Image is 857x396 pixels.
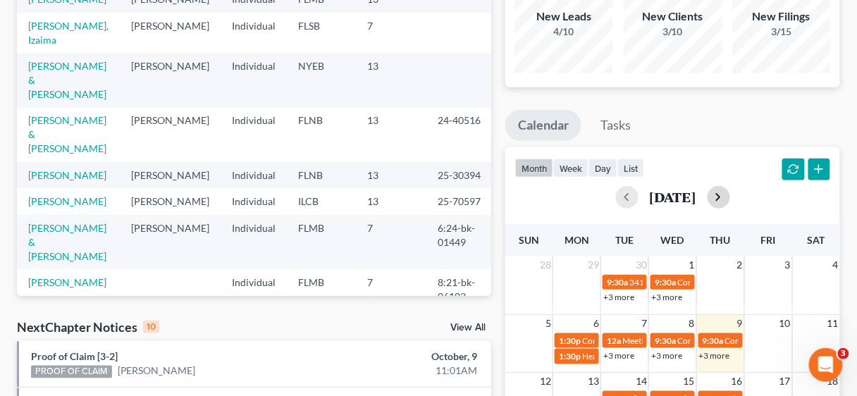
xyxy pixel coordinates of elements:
[778,373,792,390] span: 17
[629,277,765,287] span: 341(a) meeting for [PERSON_NAME]
[592,315,600,332] span: 6
[287,53,356,107] td: NYEB
[356,162,426,188] td: 13
[28,114,106,154] a: [PERSON_NAME] & [PERSON_NAME]
[677,277,837,287] span: Confirmation hearing for [PERSON_NAME]
[603,350,634,361] a: +3 more
[778,315,792,332] span: 10
[120,215,221,269] td: [PERSON_NAME]
[338,364,477,378] div: 11:01AM
[450,323,486,333] a: View All
[426,162,494,188] td: 25-30394
[143,321,159,333] div: 10
[624,25,722,39] div: 3/10
[582,335,742,346] span: Confirmation hearing for [PERSON_NAME]
[31,366,112,378] div: PROOF OF CLAIM
[426,215,494,269] td: 6:24-bk-01449
[519,234,539,246] span: Sun
[426,269,494,309] td: 8:21-bk-06103
[28,20,109,46] a: [PERSON_NAME], Izaima
[120,162,221,188] td: [PERSON_NAME]
[514,25,613,39] div: 4/10
[640,315,648,332] span: 7
[28,276,106,288] a: [PERSON_NAME]
[28,195,106,207] a: [PERSON_NAME]
[586,256,600,273] span: 29
[761,234,776,246] span: Fri
[538,373,553,390] span: 12
[356,269,426,309] td: 7
[287,13,356,53] td: FLSB
[784,256,792,273] span: 3
[221,108,287,162] td: Individual
[120,13,221,53] td: [PERSON_NAME]
[736,256,744,273] span: 2
[221,269,287,309] td: Individual
[31,350,118,362] a: Proof of Claim [3-2]
[356,108,426,162] td: 13
[221,162,287,188] td: Individual
[607,335,621,346] span: 12a
[356,215,426,269] td: 7
[616,234,634,246] span: Tue
[586,373,600,390] span: 13
[538,256,553,273] span: 28
[650,190,696,204] h2: [DATE]
[832,256,840,273] span: 4
[661,234,684,246] span: Wed
[703,335,724,346] span: 9:30a
[559,335,581,346] span: 1:30p
[356,188,426,214] td: 13
[559,351,581,361] span: 1:30p
[651,292,682,302] a: +3 more
[287,215,356,269] td: FLMB
[120,53,221,107] td: [PERSON_NAME]
[553,159,588,178] button: week
[617,159,644,178] button: list
[699,350,730,361] a: +3 more
[809,348,843,382] iframe: Intercom live chat
[565,234,589,246] span: Mon
[118,364,196,378] a: [PERSON_NAME]
[732,8,831,25] div: New Filings
[655,277,676,287] span: 9:30a
[838,348,849,359] span: 3
[732,25,831,39] div: 3/15
[28,222,106,262] a: [PERSON_NAME] & [PERSON_NAME]
[287,108,356,162] td: FLNB
[287,162,356,188] td: FLNB
[356,13,426,53] td: 7
[221,215,287,269] td: Individual
[221,13,287,53] td: Individual
[826,315,840,332] span: 11
[808,234,825,246] span: Sat
[221,188,287,214] td: Individual
[120,108,221,162] td: [PERSON_NAME]
[515,159,553,178] button: month
[710,234,731,246] span: Thu
[544,315,553,332] span: 5
[736,315,744,332] span: 9
[634,256,648,273] span: 30
[356,53,426,107] td: 13
[582,351,692,361] span: Hearing for [PERSON_NAME]
[607,277,628,287] span: 9:30a
[287,269,356,309] td: FLMB
[603,292,634,302] a: +3 more
[120,188,221,214] td: [PERSON_NAME]
[688,315,696,332] span: 8
[730,373,744,390] span: 16
[287,188,356,214] td: ILCB
[651,350,682,361] a: +3 more
[677,335,839,346] span: Confirmation Hearing for [PERSON_NAME]
[505,110,581,141] a: Calendar
[426,188,494,214] td: 25-70597
[688,256,696,273] span: 1
[426,108,494,162] td: 24-40516
[338,349,477,364] div: October, 9
[514,8,613,25] div: New Leads
[588,159,617,178] button: day
[634,373,648,390] span: 14
[655,335,676,346] span: 9:30a
[588,110,643,141] a: Tasks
